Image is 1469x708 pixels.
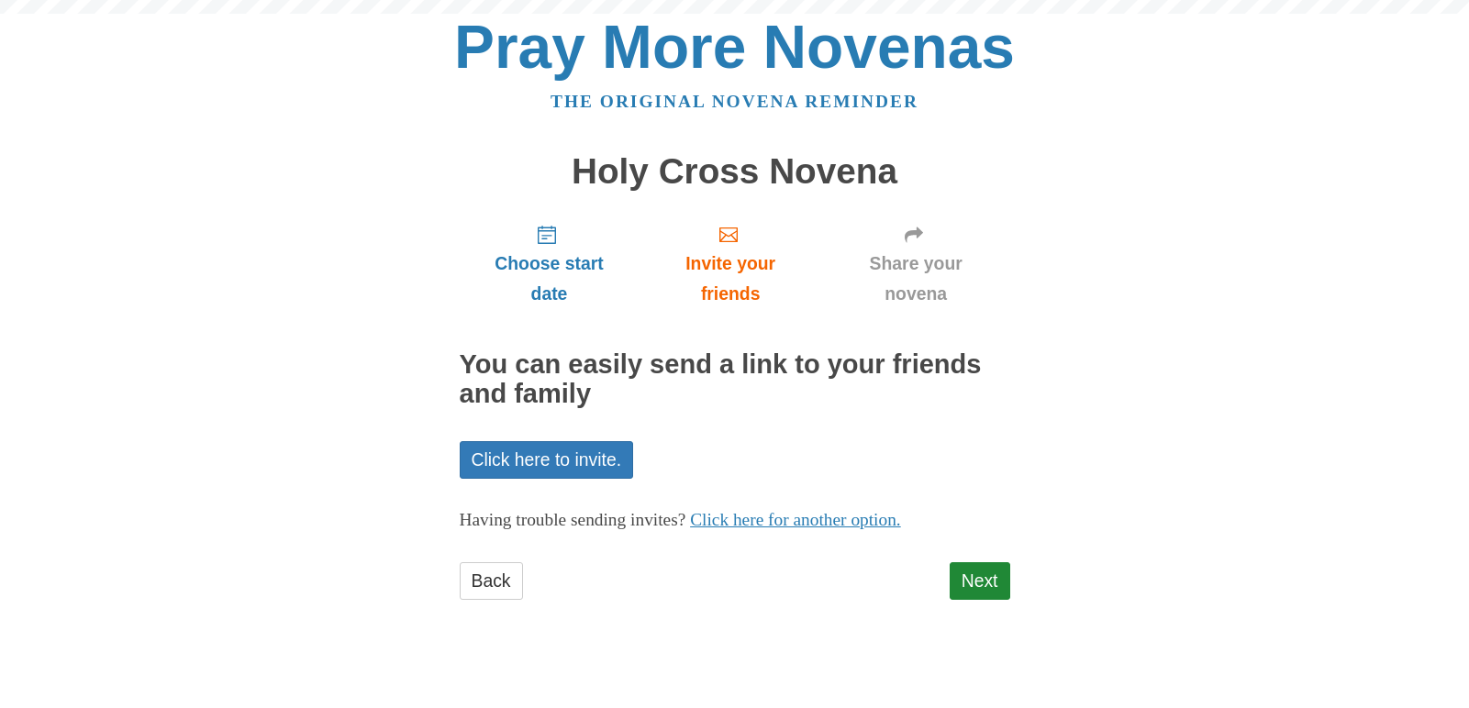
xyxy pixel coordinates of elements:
a: Invite your friends [639,209,821,318]
a: Next [950,562,1010,600]
h2: You can easily send a link to your friends and family [460,350,1010,409]
span: Having trouble sending invites? [460,510,686,529]
a: Pray More Novenas [454,13,1015,81]
a: Choose start date [460,209,640,318]
span: Share your novena [840,249,992,309]
a: The original novena reminder [551,92,918,111]
a: Back [460,562,523,600]
a: Click here for another option. [690,510,901,529]
a: Click here to invite. [460,441,634,479]
span: Invite your friends [657,249,803,309]
a: Share your novena [822,209,1010,318]
h1: Holy Cross Novena [460,152,1010,192]
span: Choose start date [478,249,621,309]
